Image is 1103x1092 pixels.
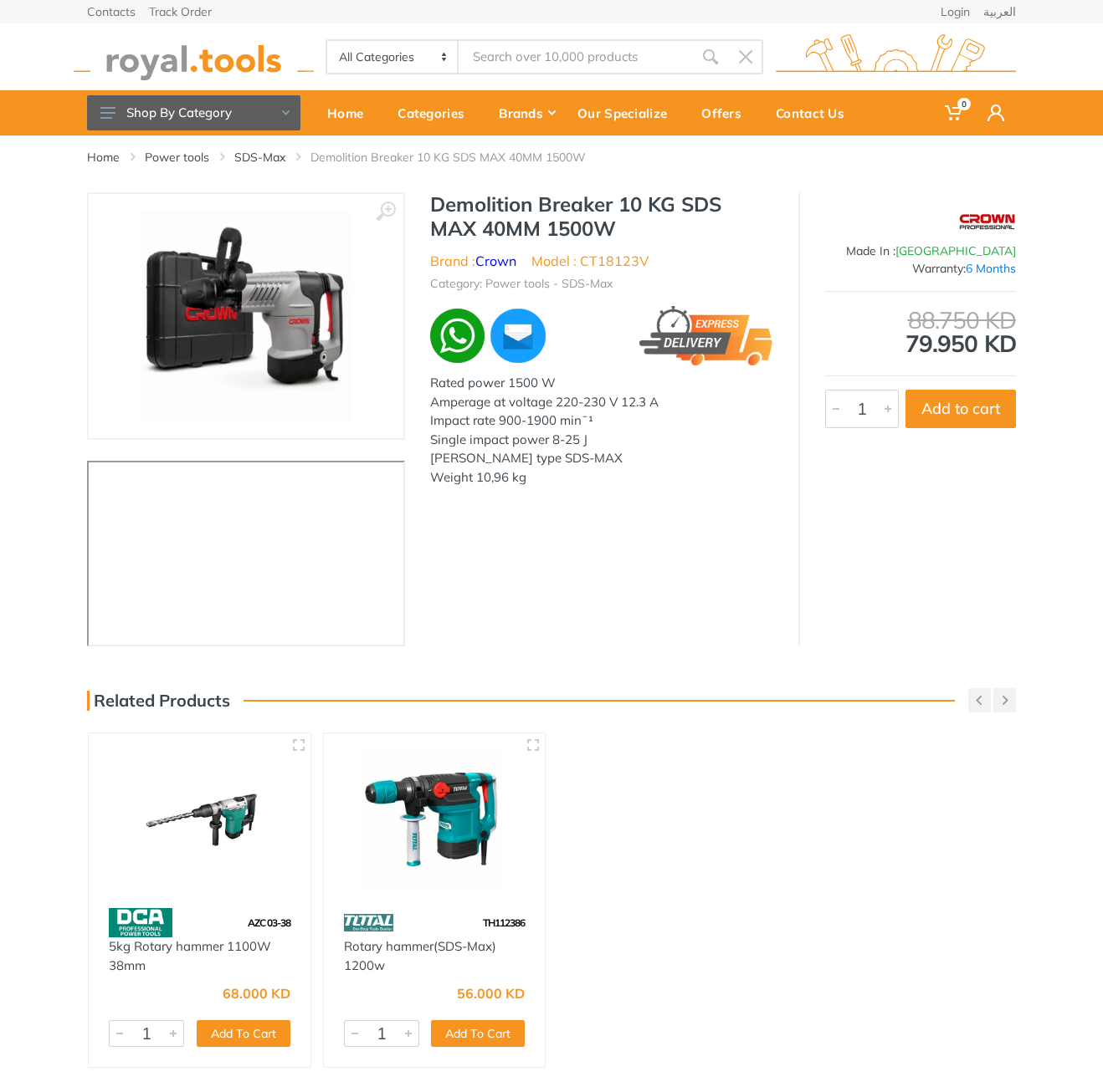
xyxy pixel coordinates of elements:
span: TH112386 [483,916,525,929]
a: Home [316,90,386,135]
div: Contact Us [764,95,867,130]
div: Offers [690,95,764,130]
a: Contact Us [764,90,867,135]
button: Add To Cart [197,1020,290,1047]
a: Home [87,149,120,166]
button: Shop By Category [87,95,300,130]
h3: Related Products [87,691,230,711]
a: Our Specialize [566,90,690,135]
a: Categories [386,90,487,135]
img: Royal Tools - 5kg Rotary hammer 1100W 38mm [104,748,295,891]
img: ma.webp [488,306,548,366]
a: العربية [983,6,1016,18]
a: Power tools [145,149,209,166]
a: SDS-Max [234,149,285,166]
a: Rotary hammer(SDS-Max) 1200w [344,938,496,973]
img: royal.tools Logo [74,34,314,80]
div: 68.000 KD [223,987,290,1000]
div: Our Specialize [566,95,690,130]
div: Home [316,95,386,130]
span: AZC 03-38 [248,916,290,929]
div: Made In : [825,242,1016,260]
div: Brands [487,95,566,130]
div: 79.950 KD [825,309,1016,355]
div: Categories [386,95,487,130]
img: Crown [958,201,1016,242]
h1: Demolition Breaker 10 KG SDS MAX 40MM 1500W [430,192,773,241]
a: Crown [475,253,516,269]
li: Brand : [430,251,516,271]
span: [GEOGRAPHIC_DATA] [895,243,1016,258]
a: Track Order [149,6,212,18]
div: Warranty: [825,260,1016,278]
img: 58.webp [109,908,172,937]
span: 0 [957,98,971,110]
li: Category: Power tools - SDS-Max [430,275,613,293]
a: Contacts [87,6,136,18]
img: Royal Tools - Demolition Breaker 10 KG SDS MAX 40MM 1500W [141,211,351,421]
button: Add to cart [905,390,1016,428]
div: Rated power 1500 W Amperage at voltage 220-230 V 12.3 A Impact rate 900-1900 minˉ¹ Single impact ... [430,374,773,487]
div: 56.000 KD [457,987,525,1000]
img: wa.webp [430,309,485,363]
a: 0 [933,90,976,135]
input: Site search [459,39,693,74]
img: Royal Tools - Rotary hammer(SDS-Max) 1200w [339,748,531,891]
div: 88.750 KD [825,309,1016,332]
a: 5kg Rotary hammer 1100W 38mm [109,938,271,973]
li: Demolition Breaker 10 KG SDS MAX 40MM 1500W [310,149,611,166]
button: Add To Cart [431,1020,525,1047]
select: Category [327,41,459,73]
img: royal.tools Logo [776,34,1016,80]
li: Model : CT18123V [531,251,649,271]
a: Login [941,6,970,18]
img: express.png [639,306,774,366]
span: 6 Months [966,261,1016,276]
nav: breadcrumb [87,149,1016,166]
a: Offers [690,90,764,135]
img: 86.webp [344,908,394,937]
